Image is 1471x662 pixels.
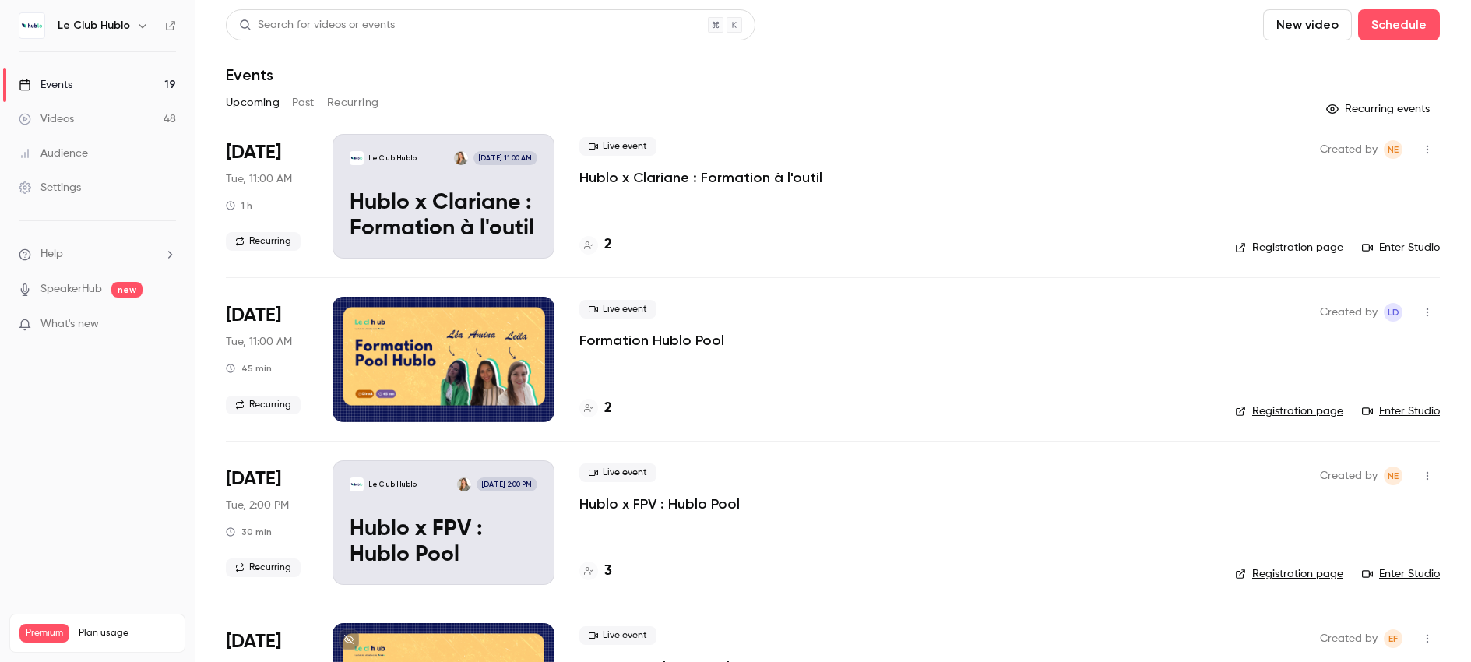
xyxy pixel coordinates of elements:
a: Hublo x Clariane : Formation à l'outilLe Club HubloNoelia Enriquez[DATE] 11:00 AMHublo x Clariane... [333,134,554,259]
button: Schedule [1358,9,1440,40]
p: Hublo x Clariane : Formation à l'outil [350,190,537,241]
span: [DATE] 2:00 PM [477,477,537,491]
a: Registration page [1235,566,1343,582]
div: Search for videos or events [239,17,395,33]
span: Recurring [226,558,301,577]
a: Registration page [1235,403,1343,419]
span: LD [1388,303,1399,322]
a: Hublo x Clariane : Formation à l'outil [579,168,822,187]
div: Events [19,77,72,93]
img: Hublo x FPV : Hublo Pool [350,477,364,491]
a: 3 [579,561,612,582]
span: Live event [579,300,656,319]
a: 2 [579,398,612,419]
span: Noelia Enriquez [1384,467,1402,485]
span: Plan usage [79,627,175,639]
span: [DATE] [226,629,281,654]
a: Enter Studio [1362,403,1440,419]
div: Videos [19,111,74,127]
span: Recurring [226,396,301,414]
a: SpeakerHub [40,281,102,298]
span: Recurring [226,232,301,251]
span: Tue, 11:00 AM [226,334,292,350]
h1: Events [226,65,273,84]
div: 1 h [226,199,252,212]
span: NE [1388,467,1399,485]
h6: Le Club Hublo [58,18,130,33]
button: Past [292,90,315,115]
h4: 2 [604,234,612,255]
span: Created by [1320,629,1378,648]
p: Le Club Hublo [368,153,417,163]
h4: 3 [604,561,612,582]
div: 30 min [226,526,272,538]
span: [DATE] [226,467,281,491]
span: Help [40,246,63,262]
span: Elie Fol [1384,629,1402,648]
span: Created by [1320,140,1378,159]
button: Recurring events [1319,97,1440,121]
span: [DATE] [226,140,281,165]
span: NE [1388,140,1399,159]
span: Created by [1320,303,1378,322]
span: Tue, 11:00 AM [226,171,292,187]
span: Created by [1320,467,1378,485]
a: Enter Studio [1362,566,1440,582]
div: Sep 23 Tue, 2:00 PM (Europe/Paris) [226,460,308,585]
img: Le Club Hublo [19,13,44,38]
a: Formation Hublo Pool [579,331,724,350]
span: Premium [19,624,69,643]
p: Hublo x FPV : Hublo Pool [350,516,537,568]
span: Tue, 2:00 PM [226,498,289,513]
span: Live event [579,626,656,645]
button: New video [1263,9,1352,40]
a: Hublo x FPV : Hublo PoolLe Club HubloNoelia Enriquez[DATE] 2:00 PMHublo x FPV : Hublo Pool [333,460,554,585]
a: Enter Studio [1362,240,1440,255]
span: [DATE] 11:00 AM [473,151,537,165]
div: 45 min [226,362,272,375]
div: Sep 23 Tue, 11:00 AM (Europe/Paris) [226,134,308,259]
img: Noelia Enriquez [454,151,468,165]
span: [DATE] [226,303,281,328]
div: Audience [19,146,88,161]
a: 2 [579,234,612,255]
span: Noelia Enriquez [1384,140,1402,159]
span: new [111,282,143,298]
img: Noelia Enriquez [457,477,471,491]
span: Live event [579,137,656,156]
button: Upcoming [226,90,280,115]
p: Le Club Hublo [368,480,417,489]
button: Recurring [327,90,379,115]
a: Registration page [1235,240,1343,255]
div: Settings [19,180,81,195]
span: Live event [579,463,656,482]
span: What's new [40,316,99,333]
span: Leila Domec [1384,303,1402,322]
h4: 2 [604,398,612,419]
div: Sep 23 Tue, 11:00 AM (Europe/Paris) [226,297,308,421]
span: EF [1388,629,1398,648]
a: Hublo x FPV : Hublo Pool [579,495,740,513]
li: help-dropdown-opener [19,246,176,262]
img: Hublo x Clariane : Formation à l'outil [350,151,364,165]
